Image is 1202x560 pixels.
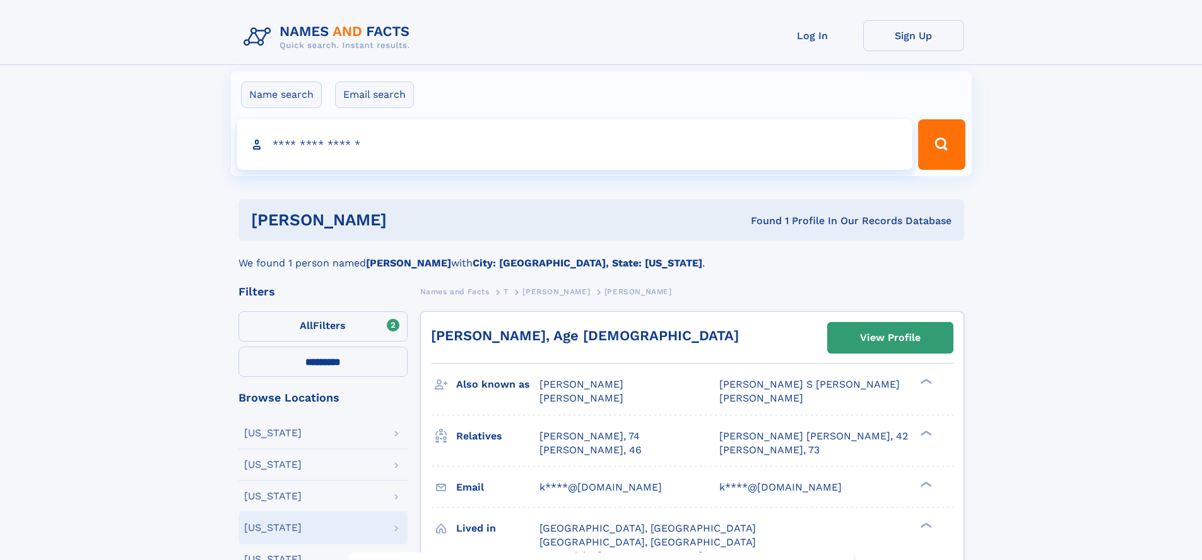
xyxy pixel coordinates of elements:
[237,119,913,170] input: search input
[244,460,302,470] div: [US_STATE]
[539,392,623,404] span: [PERSON_NAME]
[239,286,408,297] div: Filters
[504,287,509,296] span: T
[431,328,739,343] a: [PERSON_NAME], Age [DEMOGRAPHIC_DATA]
[456,426,539,447] h3: Relatives
[504,283,509,299] a: T
[539,443,642,457] a: [PERSON_NAME], 46
[719,443,820,457] a: [PERSON_NAME], 73
[366,257,451,269] b: [PERSON_NAME]
[244,523,302,533] div: [US_STATE]
[244,491,302,501] div: [US_STATE]
[420,283,490,299] a: Names and Facts
[539,536,756,548] span: [GEOGRAPHIC_DATA], [GEOGRAPHIC_DATA]
[244,428,302,438] div: [US_STATE]
[241,81,322,108] label: Name search
[762,20,863,51] a: Log In
[917,429,933,437] div: ❯
[456,374,539,395] h3: Also known as
[539,429,640,443] a: [PERSON_NAME], 74
[522,283,590,299] a: [PERSON_NAME]
[860,323,921,352] div: View Profile
[719,429,908,443] a: [PERSON_NAME] [PERSON_NAME], 42
[863,20,964,51] a: Sign Up
[604,287,672,296] span: [PERSON_NAME]
[918,119,965,170] button: Search Button
[473,257,702,269] b: City: [GEOGRAPHIC_DATA], State: [US_STATE]
[239,311,408,342] label: Filters
[719,378,900,390] span: [PERSON_NAME] S [PERSON_NAME]
[456,518,539,539] h3: Lived in
[239,20,420,54] img: Logo Names and Facts
[239,392,408,403] div: Browse Locations
[917,521,933,529] div: ❯
[917,480,933,488] div: ❯
[917,378,933,386] div: ❯
[251,212,569,228] h1: [PERSON_NAME]
[239,241,964,271] div: We found 1 person named with .
[456,477,539,498] h3: Email
[539,378,623,390] span: [PERSON_NAME]
[539,522,756,534] span: [GEOGRAPHIC_DATA], [GEOGRAPHIC_DATA]
[300,319,313,331] span: All
[522,287,590,296] span: [PERSON_NAME]
[719,392,803,404] span: [PERSON_NAME]
[335,81,414,108] label: Email search
[828,323,953,353] a: View Profile
[569,214,952,228] div: Found 1 Profile In Our Records Database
